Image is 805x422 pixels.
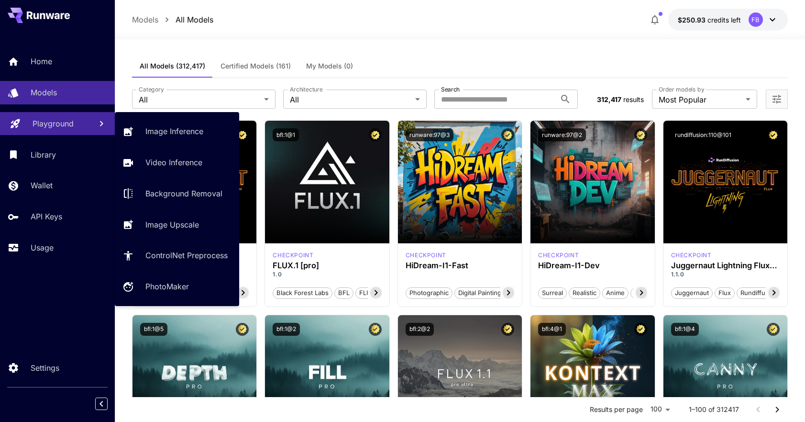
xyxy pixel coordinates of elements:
p: checkpoint [671,251,712,260]
span: credits left [707,16,741,24]
button: Certified Model – Vetted for best performance and includes a commercial license. [767,128,780,141]
span: Anime [603,288,628,298]
a: Video Inference [115,151,239,174]
span: results [623,95,644,103]
button: bfl:1@4 [671,323,699,336]
p: Models [132,14,158,25]
span: 312,417 [597,95,621,103]
button: Certified Model – Vetted for best performance and includes a commercial license. [767,323,780,336]
button: Certified Model – Vetted for best performance and includes a commercial license. [369,128,382,141]
p: Home [31,56,52,67]
span: Photographic [406,288,452,298]
div: $250.9255 [678,15,741,25]
p: Image Inference [145,125,203,137]
nav: breadcrumb [132,14,213,25]
p: 1.1.0 [671,270,780,279]
button: Open more filters [771,93,783,105]
button: bfl:1@5 [140,323,167,336]
a: Background Removal [115,182,239,205]
button: Certified Model – Vetted for best performance and includes a commercial license. [236,323,249,336]
span: All [139,94,260,105]
p: API Keys [31,211,62,222]
button: Certified Model – Vetted for best performance and includes a commercial license. [634,128,647,141]
h3: Juggernaut Lightning Flux by RunDiffusion [671,261,780,270]
div: FLUX.1 D [671,251,712,260]
p: Usage [31,242,54,253]
p: Library [31,149,56,160]
p: Settings [31,362,59,374]
p: 1.0 [273,270,381,279]
div: Collapse sidebar [102,395,115,412]
h3: FLUX.1 [pro] [273,261,381,270]
button: Certified Model – Vetted for best performance and includes a commercial license. [501,323,514,336]
span: Black Forest Labs [273,288,332,298]
h3: HiDream-I1-Dev [538,261,647,270]
span: Realistic [569,288,600,298]
span: $250.93 [678,16,707,24]
h3: HiDream-I1-Fast [406,261,514,270]
span: flux [715,288,734,298]
button: rundiffusion:110@101 [671,128,735,141]
div: fluxpro [273,251,313,260]
span: Most Popular [659,94,742,105]
div: HiDream Dev [538,251,579,260]
p: Background Removal [145,188,222,199]
button: Certified Model – Vetted for best performance and includes a commercial license. [634,323,647,336]
button: bfl:2@2 [406,323,434,336]
p: Playground [33,118,74,129]
button: Go to next page [768,400,787,419]
p: Models [31,87,57,98]
a: Image Upscale [115,213,239,236]
p: checkpoint [273,251,313,260]
a: Image Inference [115,120,239,143]
div: FB [749,12,763,27]
button: bfl:1@1 [273,128,299,141]
p: 1–100 of 312417 [689,405,739,414]
button: Collapse sidebar [95,398,108,410]
p: Video Inference [145,157,202,168]
span: Stylized [631,288,661,298]
button: runware:97@2 [538,128,586,141]
label: Category [139,85,164,93]
span: All Models (312,417) [140,62,205,70]
p: checkpoint [406,251,446,260]
p: PhotoMaker [145,281,189,292]
span: Digital Painting [455,288,505,298]
p: Image Upscale [145,219,199,230]
p: All Models [176,14,213,25]
button: $250.9255 [668,9,788,31]
a: PhotoMaker [115,275,239,298]
p: Wallet [31,180,53,191]
a: ControlNet Preprocess [115,244,239,267]
div: 100 [647,402,673,416]
button: bfl:4@1 [538,323,566,336]
p: checkpoint [538,251,579,260]
button: Certified Model – Vetted for best performance and includes a commercial license. [501,128,514,141]
span: Certified Models (161) [221,62,291,70]
button: runware:97@3 [406,128,453,141]
span: My Models (0) [306,62,353,70]
button: Certified Model – Vetted for best performance and includes a commercial license. [236,128,249,141]
button: bfl:1@2 [273,323,300,336]
div: HiDream Fast [406,251,446,260]
button: Certified Model – Vetted for best performance and includes a commercial license. [369,323,382,336]
span: FLUX.1 [pro] [356,288,399,298]
p: Results per page [590,405,643,414]
span: All [290,94,411,105]
span: rundiffusion [737,288,781,298]
span: juggernaut [672,288,712,298]
p: ControlNet Preprocess [145,250,228,261]
label: Architecture [290,85,322,93]
span: Surreal [539,288,566,298]
label: Search [441,85,460,93]
span: BFL [335,288,353,298]
label: Order models by [659,85,704,93]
